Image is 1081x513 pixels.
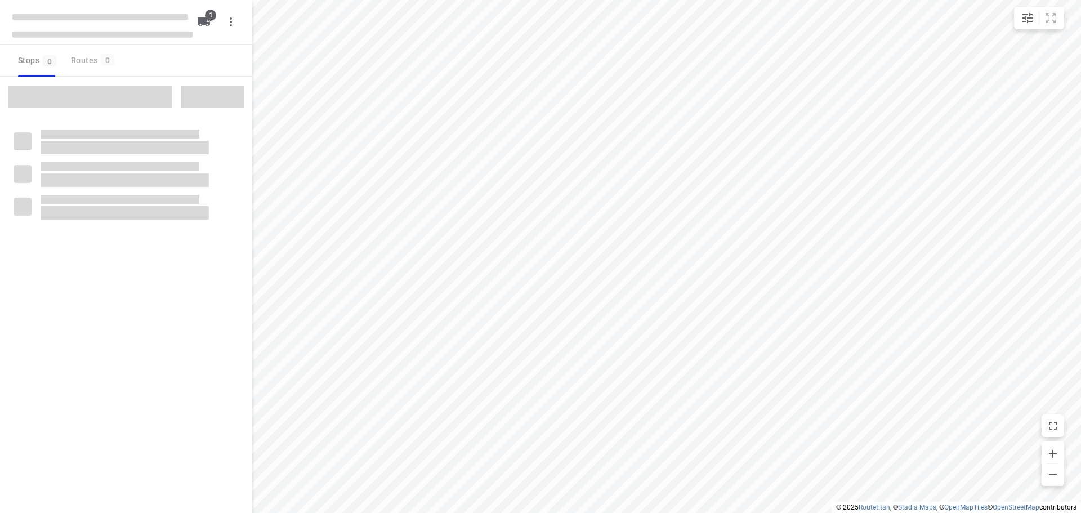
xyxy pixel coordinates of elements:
[1016,7,1039,29] button: Map settings
[859,503,890,511] a: Routetitan
[836,503,1076,511] li: © 2025 , © , © © contributors
[944,503,988,511] a: OpenMapTiles
[993,503,1039,511] a: OpenStreetMap
[1014,7,1064,29] div: small contained button group
[898,503,936,511] a: Stadia Maps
